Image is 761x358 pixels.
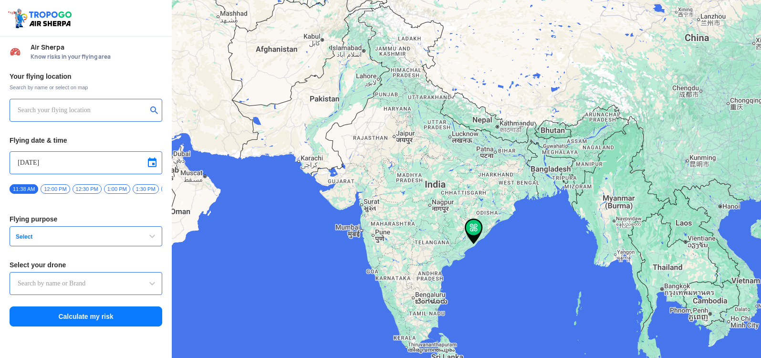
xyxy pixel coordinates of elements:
h3: Your flying location [10,73,162,80]
img: Risk Scores [10,46,21,57]
input: Search your flying location [18,105,147,116]
h3: Flying date & time [10,137,162,144]
button: Select [10,226,162,246]
h3: Select your drone [10,262,162,268]
span: Know risks in your flying area [31,53,162,61]
span: Search by name or select on map [10,84,162,91]
span: Select [12,233,131,241]
span: 2:00 PM [161,184,188,194]
button: Calculate my risk [10,306,162,326]
span: 12:00 PM [41,184,70,194]
img: ic_tgdronemaps.svg [7,7,75,29]
input: Select Date [18,157,154,168]
span: 1:30 PM [133,184,159,194]
h3: Flying purpose [10,216,162,222]
span: 11:38 AM [10,184,38,194]
span: 1:00 PM [104,184,130,194]
input: Search by name or Brand [18,278,154,289]
span: 12:30 PM [73,184,102,194]
span: Air Sherpa [31,43,162,51]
